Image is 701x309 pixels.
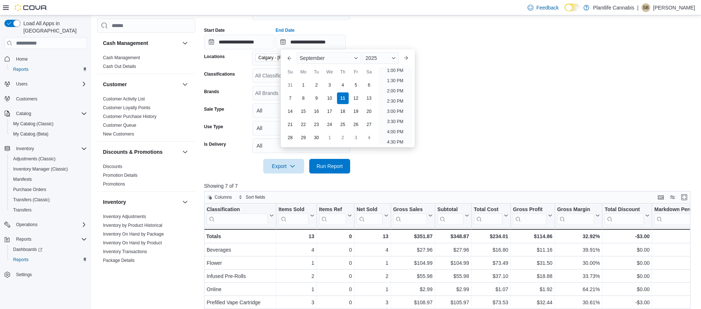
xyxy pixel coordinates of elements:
[103,164,122,169] a: Discounts
[204,141,226,147] label: Is Delivery
[437,272,469,281] div: $55.98
[653,3,695,12] p: [PERSON_NAME]
[97,162,195,191] div: Discounts & Promotions
[207,206,268,225] div: Classification
[384,117,406,126] li: 3:30 PM
[298,79,309,91] div: day-1
[309,159,350,173] button: Run Report
[284,119,296,130] div: day-21
[474,206,502,225] div: Total Cost
[384,87,406,95] li: 2:00 PM
[311,106,322,117] div: day-16
[7,129,90,139] button: My Catalog (Beta)
[10,175,87,184] span: Manifests
[276,35,346,49] input: Press the down key to enter a popover containing a calendar. Press the escape key to close the po...
[363,79,375,91] div: day-6
[10,130,87,138] span: My Catalog (Beta)
[13,187,46,192] span: Purchase Orders
[10,195,87,204] span: Transfers (Classic)
[279,206,314,225] button: Items Sold
[103,148,162,156] h3: Discounts & Promotions
[357,245,388,254] div: 4
[7,154,90,164] button: Adjustments (Classic)
[357,206,383,225] div: Net Sold
[207,206,268,213] div: Classification
[474,259,508,267] div: $73.49
[298,119,309,130] div: day-22
[363,119,375,130] div: day-27
[437,232,469,241] div: $348.87
[393,272,433,281] div: $55.98
[13,144,37,153] button: Inventory
[204,193,235,202] button: Columns
[337,119,349,130] div: day-25
[605,272,650,281] div: $0.00
[7,174,90,184] button: Manifests
[103,114,157,119] a: Customer Purchase History
[605,206,644,213] div: Total Discount
[206,232,274,241] div: Totals
[319,206,352,225] button: Items Ref
[204,54,225,60] label: Locations
[103,231,164,237] span: Inventory On Hand by Package
[357,206,383,213] div: Net Sold
[474,206,502,213] div: Total Cost
[207,245,274,254] div: Beverages
[1,234,90,244] button: Reports
[384,138,406,146] li: 4:30 PM
[311,132,322,144] div: day-30
[10,154,87,163] span: Adjustments (Classic)
[103,81,127,88] h3: Customer
[103,172,138,178] span: Promotion Details
[10,119,87,128] span: My Catalog (Classic)
[10,130,51,138] a: My Catalog (Beta)
[513,206,552,225] button: Gross Profit
[13,109,87,118] span: Catalog
[437,206,463,225] div: Subtotal
[605,232,650,241] div: -$3.00
[557,245,600,254] div: 39.91%
[204,89,219,95] label: Brands
[363,106,375,117] div: day-20
[311,119,322,130] div: day-23
[1,94,90,104] button: Customers
[637,3,639,12] p: |
[16,272,32,278] span: Settings
[103,148,179,156] button: Discounts & Promotions
[13,80,87,88] span: Users
[279,272,314,281] div: 2
[97,53,195,74] div: Cash Management
[103,198,179,206] button: Inventory
[13,121,54,127] span: My Catalog (Classic)
[7,195,90,205] button: Transfers (Classic)
[13,270,87,279] span: Settings
[13,270,35,279] a: Settings
[13,166,68,172] span: Inventory Manager (Classic)
[103,198,126,206] h3: Inventory
[252,121,350,136] button: All
[1,53,90,64] button: Home
[474,272,508,281] div: $37.10
[7,119,90,129] button: My Catalog (Classic)
[513,259,552,267] div: $31.50
[284,52,295,64] button: Previous Month
[15,4,47,11] img: Cova
[13,95,40,103] a: Customers
[437,206,469,225] button: Subtotal
[513,206,547,213] div: Gross Profit
[103,164,122,169] span: Discounts
[7,205,90,215] button: Transfers
[16,146,34,152] span: Inventory
[103,64,136,69] a: Cash Out Details
[276,27,295,33] label: End Date
[204,106,224,112] label: Sale Type
[279,259,314,267] div: 1
[204,35,274,49] input: Press the down key to open a popover containing a calendar.
[279,285,314,294] div: 1
[298,106,309,117] div: day-15
[13,197,50,203] span: Transfers (Classic)
[20,20,87,34] span: Load All Apps in [GEOGRAPHIC_DATA]
[557,206,594,213] div: Gross Margin
[204,182,695,190] p: Showing 7 of 7
[319,232,352,241] div: 0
